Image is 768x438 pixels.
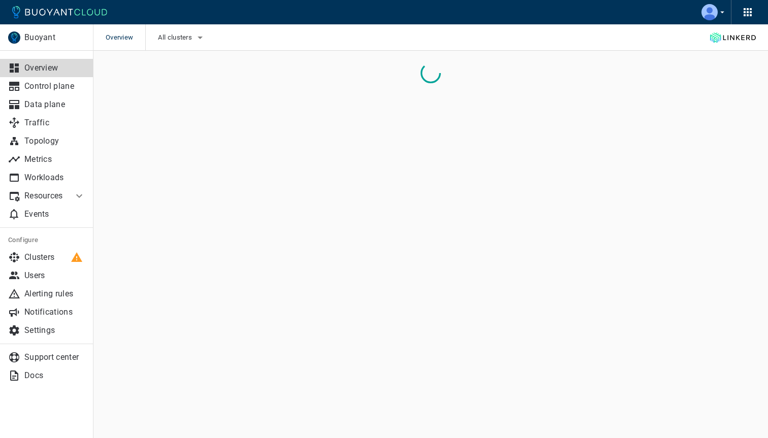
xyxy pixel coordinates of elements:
img: Buoyant [8,31,20,44]
p: Settings [24,325,85,335]
img: Patrick Krabeepetcharat [701,4,718,20]
span: All clusters [158,33,194,42]
p: Overview [24,63,85,73]
p: Notifications [24,307,85,317]
p: Traffic [24,118,85,128]
button: All clusters [158,30,206,45]
p: Buoyant [24,32,85,43]
p: Topology [24,136,85,146]
p: Clusters [24,252,85,262]
h5: Configure [8,236,85,244]
p: Users [24,271,85,281]
span: Overview [106,24,145,51]
p: Metrics [24,154,85,164]
p: Events [24,209,85,219]
p: Support center [24,352,85,362]
p: Workloads [24,173,85,183]
p: Docs [24,370,85,381]
p: Alerting rules [24,289,85,299]
p: Data plane [24,99,85,110]
p: Control plane [24,81,85,91]
p: Resources [24,191,65,201]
